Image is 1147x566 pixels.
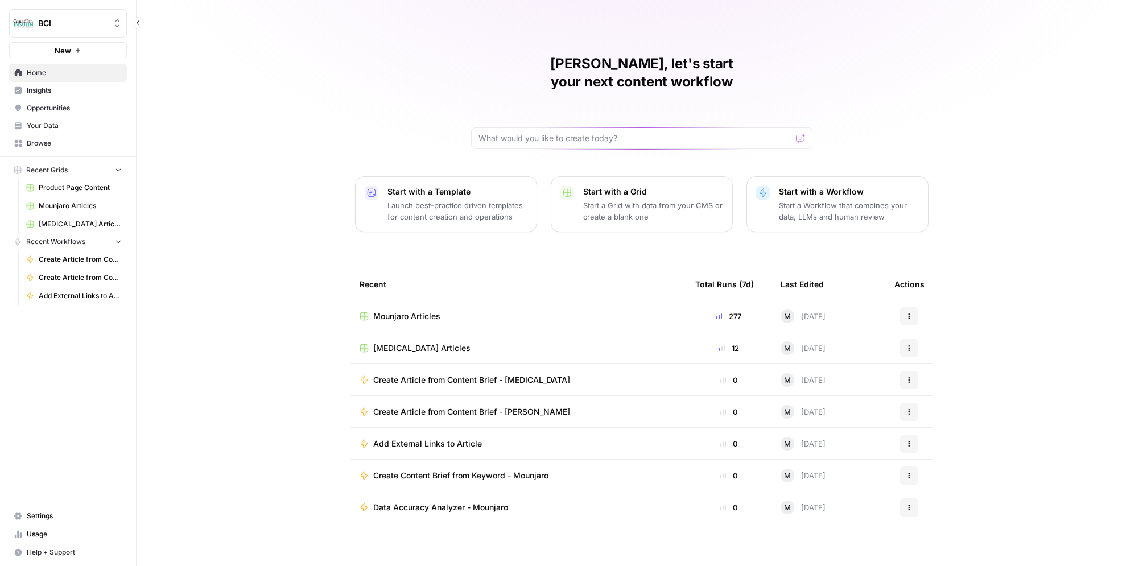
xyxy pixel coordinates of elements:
[373,502,508,513] span: Data Accuracy Analyzer - Mounjaro
[27,511,122,521] span: Settings
[746,176,929,232] button: Start with a WorkflowStart a Workflow that combines your data, LLMs and human review
[471,55,812,91] h1: [PERSON_NAME], let's start your next content workflow
[373,311,440,322] span: Mounjaro Articles
[26,165,68,175] span: Recent Grids
[38,18,107,29] span: BCI
[360,374,677,386] a: Create Article from Content Brief - [MEDICAL_DATA]
[695,406,762,418] div: 0
[784,342,791,354] span: M
[27,529,122,539] span: Usage
[784,311,791,322] span: M
[373,374,570,386] span: Create Article from Content Brief - [MEDICAL_DATA]
[9,525,127,543] a: Usage
[27,138,122,148] span: Browse
[373,342,471,354] span: [MEDICAL_DATA] Articles
[781,309,826,323] div: [DATE]
[583,200,723,222] p: Start a Grid with data from your CMS or create a blank one
[373,438,482,449] span: Add External Links to Article
[360,406,677,418] a: Create Article from Content Brief - [PERSON_NAME]
[9,162,127,179] button: Recent Grids
[9,99,127,117] a: Opportunities
[360,438,677,449] a: Add External Links to Article
[695,438,762,449] div: 0
[9,507,127,525] a: Settings
[9,42,127,59] button: New
[781,341,826,355] div: [DATE]
[39,291,122,301] span: Add External Links to Article
[781,437,826,451] div: [DATE]
[55,45,71,56] span: New
[27,68,122,78] span: Home
[894,268,925,300] div: Actions
[39,201,122,211] span: Mounjaro Articles
[9,9,127,38] button: Workspace: BCI
[39,219,122,229] span: [MEDICAL_DATA] Articles
[695,268,754,300] div: Total Runs (7d)
[39,272,122,283] span: Create Article from Content Brief - [PERSON_NAME]
[21,268,127,287] a: Create Article from Content Brief - [PERSON_NAME]
[360,311,677,322] a: Mounjaro Articles
[551,176,733,232] button: Start with a GridStart a Grid with data from your CMS or create a blank one
[27,103,122,113] span: Opportunities
[27,121,122,131] span: Your Data
[9,543,127,561] button: Help + Support
[583,186,723,197] p: Start with a Grid
[9,117,127,135] a: Your Data
[9,81,127,100] a: Insights
[695,502,762,513] div: 0
[387,200,527,222] p: Launch best-practice driven templates for content creation and operations
[695,311,762,322] div: 277
[779,200,919,222] p: Start a Workflow that combines your data, LLMs and human review
[784,470,791,481] span: M
[373,470,548,481] span: Create Content Brief from Keyword - Mounjaro
[21,215,127,233] a: [MEDICAL_DATA] Articles
[13,13,34,34] img: BCI Logo
[784,438,791,449] span: M
[360,342,677,354] a: [MEDICAL_DATA] Articles
[21,287,127,305] a: Add External Links to Article
[39,183,122,193] span: Product Page Content
[695,470,762,481] div: 0
[39,254,122,265] span: Create Article from Content Brief - [MEDICAL_DATA]
[478,133,791,144] input: What would you like to create today?
[9,134,127,152] a: Browse
[779,186,919,197] p: Start with a Workflow
[360,470,677,481] a: Create Content Brief from Keyword - Mounjaro
[781,405,826,419] div: [DATE]
[21,197,127,215] a: Mounjaro Articles
[784,406,791,418] span: M
[784,502,791,513] span: M
[9,64,127,82] a: Home
[373,406,570,418] span: Create Article from Content Brief - [PERSON_NAME]
[695,342,762,354] div: 12
[781,268,824,300] div: Last Edited
[360,268,677,300] div: Recent
[360,502,677,513] a: Data Accuracy Analyzer - Mounjaro
[784,374,791,386] span: M
[26,237,85,247] span: Recent Workflows
[21,250,127,268] a: Create Article from Content Brief - [MEDICAL_DATA]
[21,179,127,197] a: Product Page Content
[695,374,762,386] div: 0
[9,233,127,250] button: Recent Workflows
[387,186,527,197] p: Start with a Template
[355,176,537,232] button: Start with a TemplateLaunch best-practice driven templates for content creation and operations
[27,85,122,96] span: Insights
[27,547,122,557] span: Help + Support
[781,501,826,514] div: [DATE]
[781,373,826,387] div: [DATE]
[781,469,826,482] div: [DATE]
